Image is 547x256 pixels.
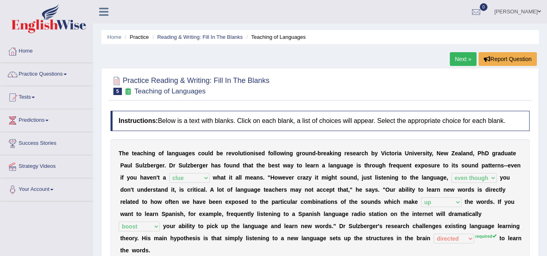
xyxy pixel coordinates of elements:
[199,162,203,169] b: g
[379,162,382,169] b: g
[317,150,321,157] b: b
[471,162,475,169] b: n
[409,150,413,157] b: n
[153,162,155,169] b: r
[338,150,341,157] b: g
[172,150,175,157] b: n
[268,174,270,181] b: "
[287,162,291,169] b: a
[236,162,240,169] b: d
[238,174,240,181] b: l
[330,150,333,157] b: k
[251,162,253,169] b: t
[156,174,158,181] b: '
[343,162,347,169] b: a
[321,150,323,157] b: r
[167,150,168,157] b: l
[201,150,205,157] b: o
[169,162,173,169] b: D
[315,162,319,169] b: n
[278,162,280,169] b: t
[258,150,262,157] b: e
[277,150,280,157] b: o
[469,150,473,157] b: d
[375,150,378,157] b: y
[488,162,490,169] b: t
[0,40,93,60] a: Home
[495,162,497,169] b: r
[333,150,334,157] b: i
[468,162,472,169] b: u
[350,162,353,169] b: e
[240,174,242,181] b: l
[345,150,347,157] b: r
[250,174,253,181] b: e
[151,162,154,169] b: e
[164,162,166,169] b: .
[218,162,221,169] b: s
[260,174,263,181] b: s
[358,162,361,169] b: s
[400,162,403,169] b: u
[278,174,282,181] b: w
[403,162,406,169] b: e
[473,150,475,157] b: ,
[270,150,274,157] b: o
[224,174,226,181] b: t
[321,174,326,181] b: m
[0,178,93,199] a: Your Account
[275,150,277,157] b: l
[122,174,124,181] b: f
[124,162,127,169] b: a
[315,174,317,181] b: i
[120,174,122,181] b: i
[134,87,206,95] small: Teaching of Languages
[0,155,93,176] a: Strategy Videos
[182,150,185,157] b: a
[517,162,521,169] b: n
[179,150,182,157] b: u
[296,150,300,157] b: g
[152,150,155,157] b: g
[143,162,144,169] b: l
[258,162,262,169] b: h
[479,52,537,66] button: Report Question
[309,150,313,157] b: n
[131,162,132,169] b: l
[272,162,275,169] b: e
[127,162,131,169] b: u
[458,150,461,157] b: a
[244,33,306,41] li: Teaching of Languages
[463,150,466,157] b: a
[461,162,464,169] b: s
[134,174,137,181] b: u
[273,150,275,157] b: l
[182,162,186,169] b: u
[328,174,332,181] b: g
[405,150,409,157] b: U
[504,150,508,157] b: u
[389,150,392,157] b: t
[144,162,147,169] b: z
[205,150,209,157] b: u
[477,150,481,157] b: P
[158,174,160,181] b: t
[305,162,307,169] b: l
[302,174,306,181] b: a
[431,162,435,169] b: u
[382,162,386,169] b: h
[262,162,265,169] b: e
[250,150,254,157] b: n
[247,150,250,157] b: o
[501,162,504,169] b: s
[235,150,238,157] b: o
[381,150,385,157] b: V
[134,150,137,157] b: e
[353,150,356,157] b: e
[485,150,489,157] b: D
[299,162,302,169] b: o
[322,162,325,169] b: a
[375,162,379,169] b: u
[119,150,122,157] b: T
[350,150,353,157] b: s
